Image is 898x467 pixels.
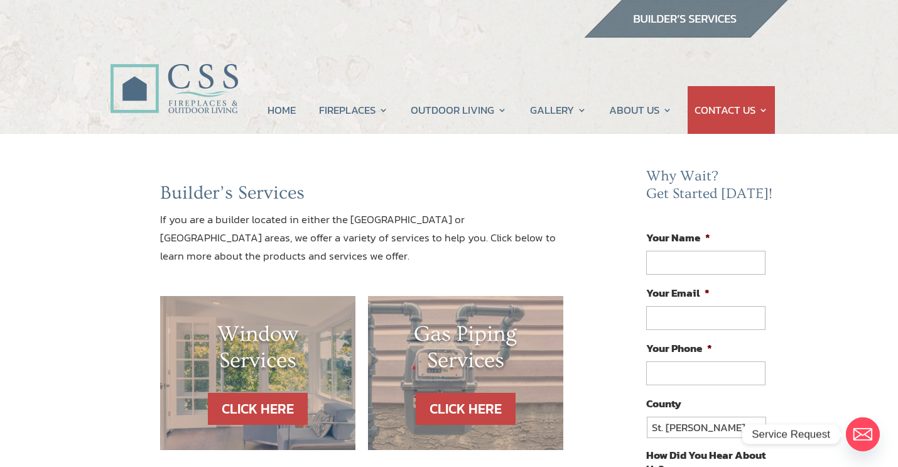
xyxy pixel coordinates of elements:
[160,182,563,211] h2: Builder’s Services
[319,86,388,134] a: FIREPLACES
[646,286,710,300] label: Your Email
[416,393,516,425] a: CLICK HERE
[530,86,587,134] a: GALLERY
[646,168,776,209] h2: Why Wait? Get Started [DATE]!
[646,231,710,244] label: Your Name
[609,86,672,134] a: ABOUT US
[268,86,296,134] a: HOME
[646,397,681,410] label: County
[393,321,538,380] h1: Gas Piping Services
[160,211,563,265] p: If you are a builder located in either the [GEOGRAPHIC_DATA] or [GEOGRAPHIC_DATA] areas, we offer...
[185,321,330,380] h1: Window Services
[583,26,788,42] a: builder services construction supply
[208,393,308,425] a: CLICK HERE
[646,341,712,355] label: Your Phone
[695,86,768,134] a: CONTACT US
[411,86,507,134] a: OUTDOOR LIVING
[110,29,238,120] img: CSS Fireplaces & Outdoor Living (Formerly Construction Solutions & Supply)- Jacksonville Ormond B...
[846,417,880,451] a: Email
